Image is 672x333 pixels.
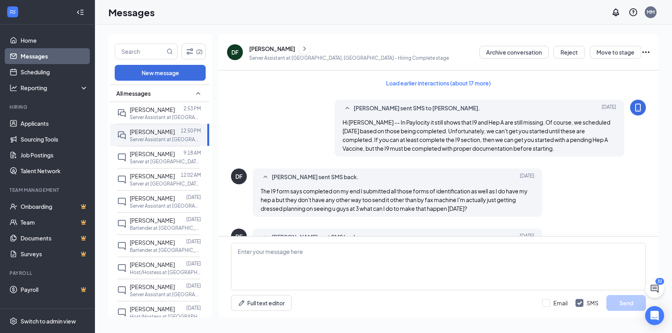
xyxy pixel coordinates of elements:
svg: MobileSms [633,103,643,112]
button: Full text editorPen [231,295,292,311]
svg: Collapse [76,8,84,16]
p: Host/Hostess at [GEOGRAPHIC_DATA], [GEOGRAPHIC_DATA] [130,313,201,320]
p: [DATE] [186,194,201,201]
a: Scheduling [21,64,88,80]
svg: DoubleChat [117,131,127,140]
svg: Notifications [611,8,621,17]
span: [PERSON_NAME] [130,150,175,157]
svg: ChatInactive [117,286,127,295]
input: Search [115,44,165,59]
p: Server at [GEOGRAPHIC_DATA], [GEOGRAPHIC_DATA] [130,180,201,187]
svg: Filter [185,47,195,56]
p: Server at [GEOGRAPHIC_DATA], [GEOGRAPHIC_DATA] [130,158,201,165]
svg: Settings [9,317,17,325]
a: Applicants [21,115,88,131]
a: Messages [21,48,88,64]
svg: Pen [238,299,246,307]
svg: SmallChevronUp [261,172,270,182]
p: 9:18 AM [184,149,201,156]
div: [PERSON_NAME] [249,45,295,53]
svg: ChatActive [650,284,659,293]
p: Bartender at [GEOGRAPHIC_DATA], [GEOGRAPHIC_DATA] [130,247,201,254]
a: DocumentsCrown [21,230,88,246]
svg: ChevronRight [301,44,309,53]
div: Team Management [9,187,87,193]
p: Bartender at [GEOGRAPHIC_DATA], [GEOGRAPHIC_DATA] [130,225,201,231]
span: [PERSON_NAME] [130,106,175,113]
div: Reporting [21,84,89,92]
svg: ChatInactive [117,197,127,206]
p: [DATE] [186,238,201,245]
button: Move to stage [590,46,641,59]
span: [PERSON_NAME] [130,217,175,224]
button: Reject [553,46,585,59]
div: DF [235,233,242,240]
p: Server Assistant at [GEOGRAPHIC_DATA], [GEOGRAPHIC_DATA] [130,136,201,143]
a: SurveysCrown [21,246,88,262]
button: Load earlier interactions (about 17 more) [379,77,498,89]
p: [DATE] [186,305,201,311]
span: [PERSON_NAME] [130,195,175,202]
button: Filter (2) [182,44,206,59]
svg: ChatInactive [117,219,127,229]
svg: SmallChevronUp [193,89,203,98]
a: Talent Network [21,163,88,179]
div: 32 [655,278,664,285]
span: [PERSON_NAME] sent SMS back. [272,172,359,182]
svg: WorkstreamLogo [9,8,17,16]
svg: SmallChevronUp [343,104,352,113]
p: Server Assistant at [GEOGRAPHIC_DATA], [GEOGRAPHIC_DATA] - Hiring Complete stage [249,55,449,61]
p: [DATE] [186,282,201,289]
svg: ChatInactive [117,308,127,317]
span: Hi [PERSON_NAME] -- In Paylocity it still shows that I9 and Hep A are still missing. Of course, w... [343,119,610,152]
svg: ChatInactive [117,175,127,184]
span: [PERSON_NAME] sent SMS back. [272,233,359,242]
svg: DoubleChat [117,108,127,118]
p: Server Assistant at [GEOGRAPHIC_DATA], [GEOGRAPHIC_DATA] [130,291,201,298]
h1: Messages [108,6,155,19]
svg: SmallChevronUp [261,233,270,242]
button: ChevronRight [299,43,310,55]
p: Host/Hostess at [GEOGRAPHIC_DATA], [GEOGRAPHIC_DATA] [130,269,201,276]
svg: ChatInactive [117,153,127,162]
svg: Analysis [9,84,17,92]
span: [DATE] [602,104,616,113]
a: TeamCrown [21,214,88,230]
span: [PERSON_NAME] [130,261,175,268]
p: 2:53 PM [184,105,201,112]
span: [PERSON_NAME] sent SMS to [PERSON_NAME]. [354,104,480,113]
p: [DATE] [186,260,201,267]
div: MM [647,9,655,15]
span: [PERSON_NAME] [130,239,175,246]
svg: Ellipses [641,47,651,57]
svg: QuestionInfo [628,8,638,17]
p: Server Assistant at [GEOGRAPHIC_DATA], [GEOGRAPHIC_DATA] [130,202,201,209]
span: [DATE] [520,172,534,182]
div: Payroll [9,270,87,276]
button: New message [115,65,206,81]
a: Sourcing Tools [21,131,88,147]
a: OnboardingCrown [21,199,88,214]
a: Home [21,32,88,48]
div: Switch to admin view [21,317,76,325]
span: [PERSON_NAME] [130,283,175,290]
span: All messages [116,89,151,97]
button: ChatActive [645,279,664,298]
button: Send [606,295,646,311]
span: [PERSON_NAME] [130,172,175,180]
p: [DATE] [186,216,201,223]
span: [PERSON_NAME] [130,128,175,135]
div: DF [231,48,239,56]
svg: ChatInactive [117,241,127,251]
p: 12:50 PM [181,127,201,134]
span: The I9 form says completed on my end I submitted all those forms of identification as well as I d... [261,187,528,212]
p: Server Assistant at [GEOGRAPHIC_DATA], [GEOGRAPHIC_DATA] [130,114,201,121]
div: DF [235,172,242,180]
span: [DATE] [520,233,534,242]
div: Open Intercom Messenger [645,306,664,325]
svg: ChatInactive [117,263,127,273]
p: 12:02 AM [181,172,201,178]
button: Archive conversation [479,46,549,59]
span: [PERSON_NAME] [130,305,175,312]
a: Job Postings [21,147,88,163]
